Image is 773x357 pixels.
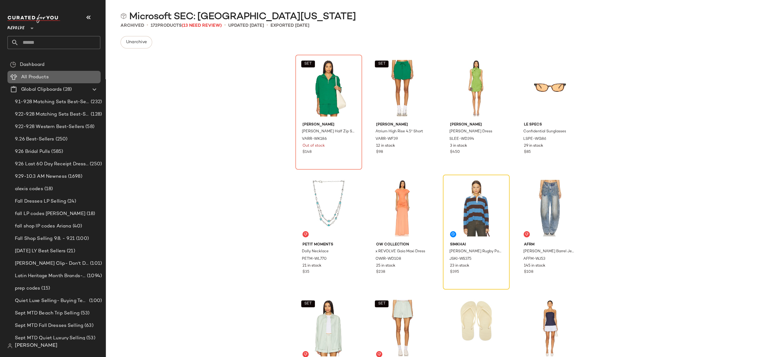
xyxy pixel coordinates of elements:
span: SLEE-WD394 [449,136,474,142]
span: (53) [85,335,95,342]
span: JSKI-WS375 [449,256,471,262]
span: alexis codes [15,185,43,193]
p: Exported [DATE] [271,22,309,29]
span: Atrium High Rise 4.5" Short [375,129,423,135]
span: 9.26 Last 60 Day Receipt Dresses Selling [15,161,89,168]
span: SET [378,62,386,66]
span: prep codes [15,285,40,292]
span: 172 [151,23,157,28]
span: Quiet Luxe Selling- Buying Team [15,297,88,304]
span: [PERSON_NAME] [15,342,57,350]
span: Dolly Necklace [302,249,329,254]
span: LSPE-WG86 [523,136,546,142]
span: (24) [66,198,76,205]
span: $148 [302,149,311,155]
span: 23 in stock [450,263,469,269]
span: petit moments [302,242,355,248]
span: [PERSON_NAME] [450,122,502,128]
img: VARR-WF39_V1.jpg [371,57,434,120]
span: AFRM [524,242,576,248]
button: SET [301,61,315,67]
span: 9.22-9.28 Matching Sets Best-Sellers [15,111,89,118]
img: svg%3e [304,232,307,236]
span: (18) [85,210,95,217]
span: (28) [62,86,72,93]
span: Fall Dresses LP Selling [15,198,66,205]
span: All Products [21,74,49,81]
span: • [147,22,148,29]
span: (1094) [86,272,102,280]
span: $450 [450,149,460,155]
span: (13 Need Review) [182,23,222,28]
span: Unarchive [126,40,147,45]
img: svg%3e [304,352,307,356]
span: $85 [524,149,530,155]
span: Revolve [7,21,25,32]
img: svg%3e [120,13,127,19]
img: svg%3e [377,352,381,356]
span: 9.1-9.28 Matching Sets Best-Sellers [15,98,89,106]
span: (58) [84,123,94,130]
button: SET [375,300,389,307]
span: 9.26 Bridal Pulls [15,148,50,155]
span: 9.29-10.3 AM Newness [15,173,67,180]
img: svg%3e [525,232,529,236]
div: Products [151,22,222,29]
span: Out of stock [302,143,325,149]
img: AFFM-WJ53_V1.jpg [519,177,581,240]
span: AFFM-WJ53 [523,256,545,262]
span: Confidential Sunglasses [523,129,566,135]
span: 9.22-9.28 Western Best-Sellers [15,123,84,130]
span: PETM-WL770 [302,256,327,262]
button: Unarchive [120,36,152,48]
span: Sept MTD Fall Dresses Selling [15,322,83,329]
span: [PERSON_NAME] Clip- Don't Delete [15,260,89,267]
span: $35 [302,269,309,275]
span: (128) [89,111,102,118]
span: SET [378,302,386,306]
span: (1698) [67,173,82,180]
span: OW Collection [376,242,429,248]
span: (250) [54,136,68,143]
span: $98 [376,149,383,155]
button: SET [301,300,315,307]
span: (585) [50,148,63,155]
img: svg%3e [7,343,12,348]
span: [PERSON_NAME] Half Zip Sweatshirt [302,129,354,135]
p: updated [DATE] [228,22,264,29]
img: OWIR-WD108_V1.jpg [371,177,434,240]
span: [PERSON_NAME] [376,122,429,128]
span: [DATE] LY Best Sellers [15,248,66,255]
img: VARR-WK186_V1.jpg [298,57,360,120]
span: $108 [524,269,533,275]
span: Dashboard [20,61,44,68]
span: 29 in stock [524,143,543,149]
img: LSPE-WG86_V1.jpg [519,57,581,120]
span: SIMKHAI [450,242,502,248]
span: 145 in stock [524,263,545,269]
button: SET [375,61,389,67]
span: $395 [450,269,459,275]
span: fall shop lP codes Ariana [15,223,71,230]
span: Microsoft SEC: [GEOGRAPHIC_DATA][US_STATE] [129,11,356,23]
img: PETM-WL770_V1.jpg [298,177,360,240]
span: (250) [89,161,102,168]
span: VARR-WF39 [375,136,398,142]
span: 12 in stock [376,143,395,149]
span: • [266,22,268,29]
img: svg%3e [10,62,16,68]
span: (232) [89,98,102,106]
img: cfy_white_logo.C9jOOHJF.svg [7,14,60,23]
span: 3 in stock [450,143,467,149]
img: SLEE-WD394_V1.jpg [445,57,507,120]
span: Sept MTD Quiet Luxury Selling [15,335,85,342]
img: JSKI-WS375_V1.jpg [445,177,507,240]
span: VARR-WK186 [302,136,327,142]
span: 25 in stock [376,263,395,269]
span: (101) [89,260,102,267]
span: • [224,22,226,29]
span: Archived [120,22,144,29]
span: [PERSON_NAME] Barrel Jeans [523,249,575,254]
span: Le Specs [524,122,576,128]
span: (63) [83,322,93,329]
